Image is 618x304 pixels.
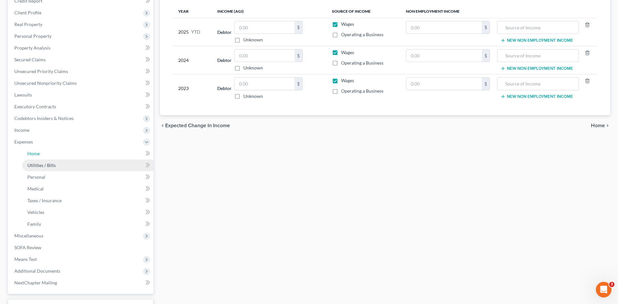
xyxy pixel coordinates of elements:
[591,123,610,128] button: Home chevron_right
[160,123,230,128] button: chevron_left Expected Change in Income
[9,42,153,54] a: Property Analysis
[14,139,33,144] span: Expenses
[173,5,212,18] th: Year
[14,33,51,39] span: Personal Property
[27,162,56,168] span: Utilities / Bills
[501,21,575,34] input: Source of Income
[9,277,153,289] a: NextChapter Mailing
[14,115,74,121] span: Codebtors Insiders & Notices
[243,93,263,99] label: Unknown
[22,218,153,230] a: Family
[27,151,40,156] span: Home
[14,68,68,74] span: Unsecured Priority Claims
[341,32,383,37] span: Operating a Business
[22,195,153,206] a: Taxes / Insurance
[22,148,153,160] a: Home
[406,78,482,90] input: 0.00
[27,221,41,227] span: Family
[178,49,207,71] div: 2024
[14,92,32,98] span: Lawsuits
[341,60,383,66] span: Operating a Business
[22,183,153,195] a: Medical
[14,57,46,62] span: Secured Claims
[14,127,29,133] span: Income
[27,198,62,203] span: Taxes / Insurance
[14,104,56,109] span: Executory Contracts
[22,171,153,183] a: Personal
[482,78,490,90] div: $
[14,280,57,285] span: NextChapter Mailing
[178,77,207,99] div: 2023
[500,38,573,43] button: New Non Employment Income
[341,21,354,27] span: Wages
[295,78,302,90] div: $
[605,123,610,128] i: chevron_right
[14,80,77,86] span: Unsecured Nonpriority Claims
[235,21,295,34] input: 0.00
[501,78,575,90] input: Source of Income
[217,57,232,64] label: Debtor
[341,50,354,55] span: Wages
[327,5,401,18] th: Source of Income
[609,282,614,287] span: 3
[9,101,153,113] a: Executory Contracts
[482,21,490,34] div: $
[27,186,44,191] span: Medical
[14,45,50,51] span: Property Analysis
[401,5,597,18] th: Non Employment Income
[14,245,41,250] span: SOFA Review
[406,50,482,62] input: 0.00
[27,209,44,215] span: Vehicles
[235,50,295,62] input: 0.00
[235,78,295,90] input: 0.00
[178,21,207,43] div: 2025
[591,123,605,128] span: Home
[406,21,482,34] input: 0.00
[165,123,230,128] span: Expected Change in Income
[9,66,153,77] a: Unsecured Priority Claims
[160,123,165,128] i: chevron_left
[14,256,37,262] span: Means Test
[212,5,327,18] th: Income (AGI)
[14,268,60,274] span: Additional Documents
[341,78,354,83] span: Wages
[22,206,153,218] a: Vehicles
[243,65,263,71] label: Unknown
[14,233,43,238] span: Miscellaneous
[295,21,302,34] div: $
[27,174,45,180] span: Personal
[191,29,200,35] span: YTD
[9,242,153,253] a: SOFA Review
[217,29,232,36] label: Debtor
[22,160,153,171] a: Utilities / Bills
[9,54,153,66] a: Secured Claims
[482,50,490,62] div: $
[217,85,232,92] label: Debtor
[295,50,302,62] div: $
[501,50,575,62] input: Source of Income
[14,22,42,27] span: Real Property
[9,77,153,89] a: Unsecured Nonpriority Claims
[596,282,611,297] iframe: Intercom live chat
[14,10,41,15] span: Client Profile
[9,89,153,101] a: Lawsuits
[341,88,383,94] span: Operating a Business
[500,94,573,99] button: New Non Employment Income
[500,66,573,71] button: New Non Employment Income
[243,37,263,43] label: Unknown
